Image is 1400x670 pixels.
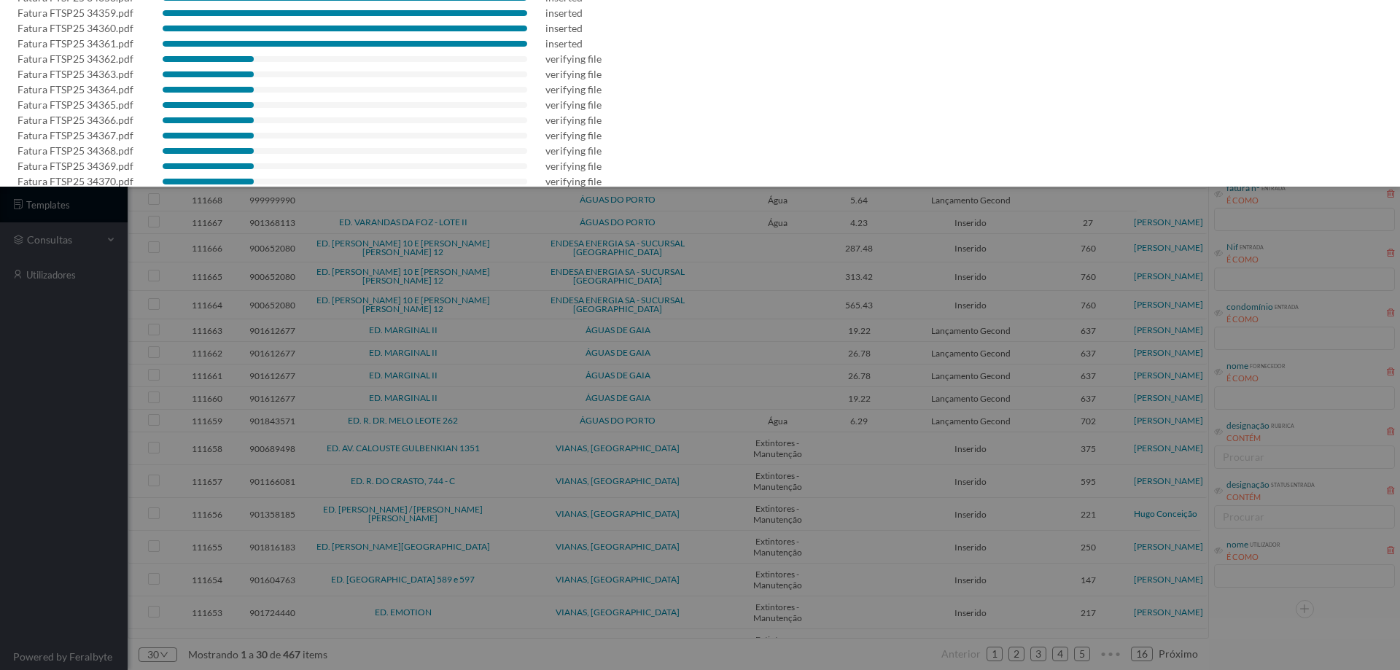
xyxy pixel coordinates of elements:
[545,36,583,51] div: inserted
[545,158,602,174] div: verifying file
[545,5,583,20] div: inserted
[545,97,602,112] div: verifying file
[17,158,133,174] div: Fatura FTSP25 34369.pdf
[545,20,583,36] div: inserted
[17,5,133,20] div: Fatura FTSP25 34359.pdf
[17,112,133,128] div: Fatura FTSP25 34366.pdf
[17,174,133,189] div: Fatura FTSP25 34370.pdf
[545,51,602,66] div: verifying file
[17,128,133,143] div: Fatura FTSP25 34367.pdf
[545,66,602,82] div: verifying file
[545,174,602,189] div: verifying file
[17,20,133,36] div: Fatura FTSP25 34360.pdf
[17,82,133,97] div: Fatura FTSP25 34364.pdf
[545,143,602,158] div: verifying file
[545,82,602,97] div: verifying file
[17,143,133,158] div: Fatura FTSP25 34368.pdf
[17,51,133,66] div: Fatura FTSP25 34362.pdf
[17,97,133,112] div: Fatura FTSP25 34365.pdf
[17,66,133,82] div: Fatura FTSP25 34363.pdf
[17,36,133,51] div: Fatura FTSP25 34361.pdf
[545,112,602,128] div: verifying file
[545,128,602,143] div: verifying file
